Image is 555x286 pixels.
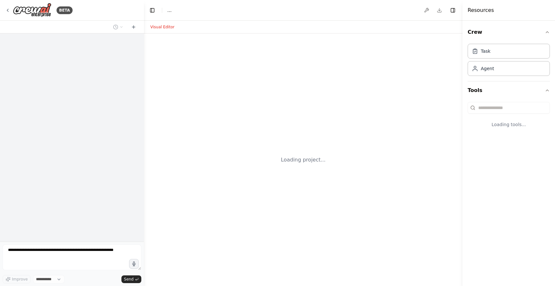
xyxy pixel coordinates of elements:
[468,81,550,99] button: Tools
[281,156,326,164] div: Loading project...
[167,7,172,14] nav: breadcrumb
[124,277,134,282] span: Send
[148,6,157,15] button: Hide left sidebar
[468,41,550,81] div: Crew
[468,99,550,138] div: Tools
[110,23,126,31] button: Switch to previous chat
[481,65,494,72] div: Agent
[468,116,550,133] div: Loading tools...
[468,6,494,14] h4: Resources
[57,6,73,14] div: BETA
[129,259,139,269] button: Click to speak your automation idea
[468,23,550,41] button: Crew
[3,275,31,283] button: Improve
[128,23,139,31] button: Start a new chat
[146,23,178,31] button: Visual Editor
[481,48,490,54] div: Task
[167,7,172,14] span: ...
[121,275,141,283] button: Send
[12,277,28,282] span: Improve
[13,3,51,17] img: Logo
[448,6,457,15] button: Hide right sidebar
